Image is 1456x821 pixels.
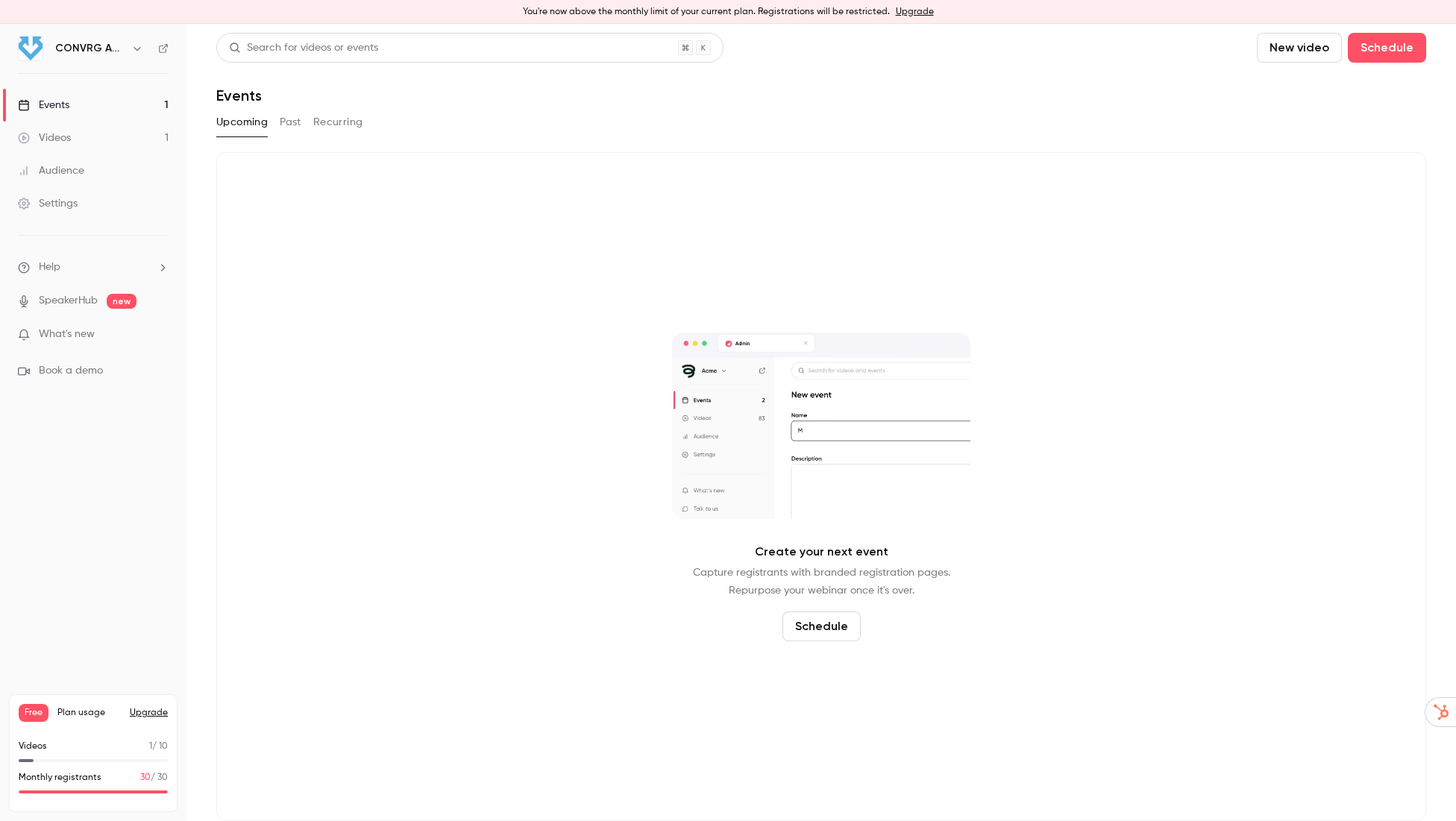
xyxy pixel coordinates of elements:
li: help-dropdown-opener [18,259,169,275]
h6: CONVRG Agency [55,41,125,56]
div: Settings [18,196,78,211]
span: new [107,294,136,309]
button: Schedule [1348,33,1426,63]
button: Upcoming [216,110,268,134]
button: Schedule [782,611,861,641]
div: Audience [18,163,84,178]
img: CONVRG Agency [19,37,43,60]
button: Recurring [313,110,363,134]
div: Videos [18,130,71,145]
div: Search for videos or events [229,40,378,56]
p: Create your next event [755,543,888,561]
p: Monthly registrants [19,771,101,784]
span: 30 [140,773,151,782]
span: Free [19,704,48,722]
button: New video [1257,33,1342,63]
p: / 30 [140,771,168,784]
button: Past [280,110,301,134]
p: Capture registrants with branded registration pages. Repurpose your webinar once it's over. [693,564,950,600]
div: Events [18,98,69,113]
a: Upgrade [896,6,934,18]
button: Upgrade [130,707,168,719]
p: Videos [19,740,47,753]
span: 1 [149,742,152,751]
span: Help [39,259,60,275]
span: Book a demo [39,363,103,379]
a: SpeakerHub [39,293,98,309]
h1: Events [216,86,262,104]
span: Plan usage [57,707,121,719]
p: / 10 [149,740,168,753]
span: What's new [39,327,95,342]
